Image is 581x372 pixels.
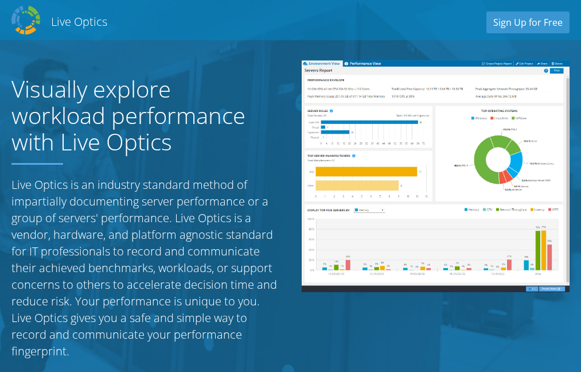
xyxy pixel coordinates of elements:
h1: Visually explore workload performance with Live Optics [11,76,270,155]
img: Dell Dpack [11,6,40,34]
p: Live Optics is an industry standard method of impartially documenting server performance or a gro... [11,176,279,359]
img: Server Report [302,60,569,292]
a: Sign Up for Free [486,11,570,33]
h2: Live Optics [51,14,107,29]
